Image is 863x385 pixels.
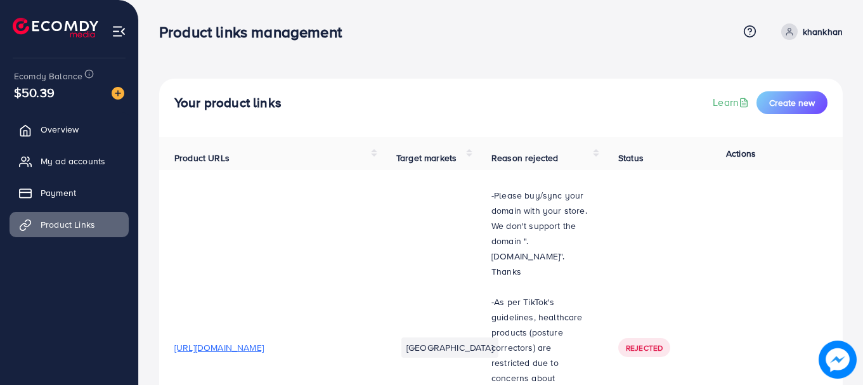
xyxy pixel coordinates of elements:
[618,152,644,164] span: Status
[491,189,587,278] span: -Please buy/sync your domain with your store. We don't support the domain ".[DOMAIN_NAME]". Thanks
[112,24,126,39] img: menu
[10,180,129,206] a: Payment
[41,155,105,167] span: My ad accounts
[626,343,663,353] span: Rejected
[10,148,129,174] a: My ad accounts
[396,152,457,164] span: Target markets
[41,218,95,231] span: Product Links
[726,147,756,160] span: Actions
[10,117,129,142] a: Overview
[10,212,129,237] a: Product Links
[112,87,124,100] img: image
[769,96,815,109] span: Create new
[14,70,82,82] span: Ecomdy Balance
[41,123,79,136] span: Overview
[491,296,494,308] span: -
[713,95,751,110] a: Learn
[174,95,282,111] h4: Your product links
[14,83,55,101] span: $50.39
[159,23,352,41] h3: Product links management
[174,341,264,354] span: [URL][DOMAIN_NAME]
[803,24,843,39] p: khankhan
[491,152,558,164] span: Reason rejected
[174,152,230,164] span: Product URLs
[13,18,98,37] img: logo
[776,23,843,40] a: khankhan
[819,341,857,379] img: image
[401,337,498,358] li: [GEOGRAPHIC_DATA]
[41,186,76,199] span: Payment
[756,91,827,114] button: Create new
